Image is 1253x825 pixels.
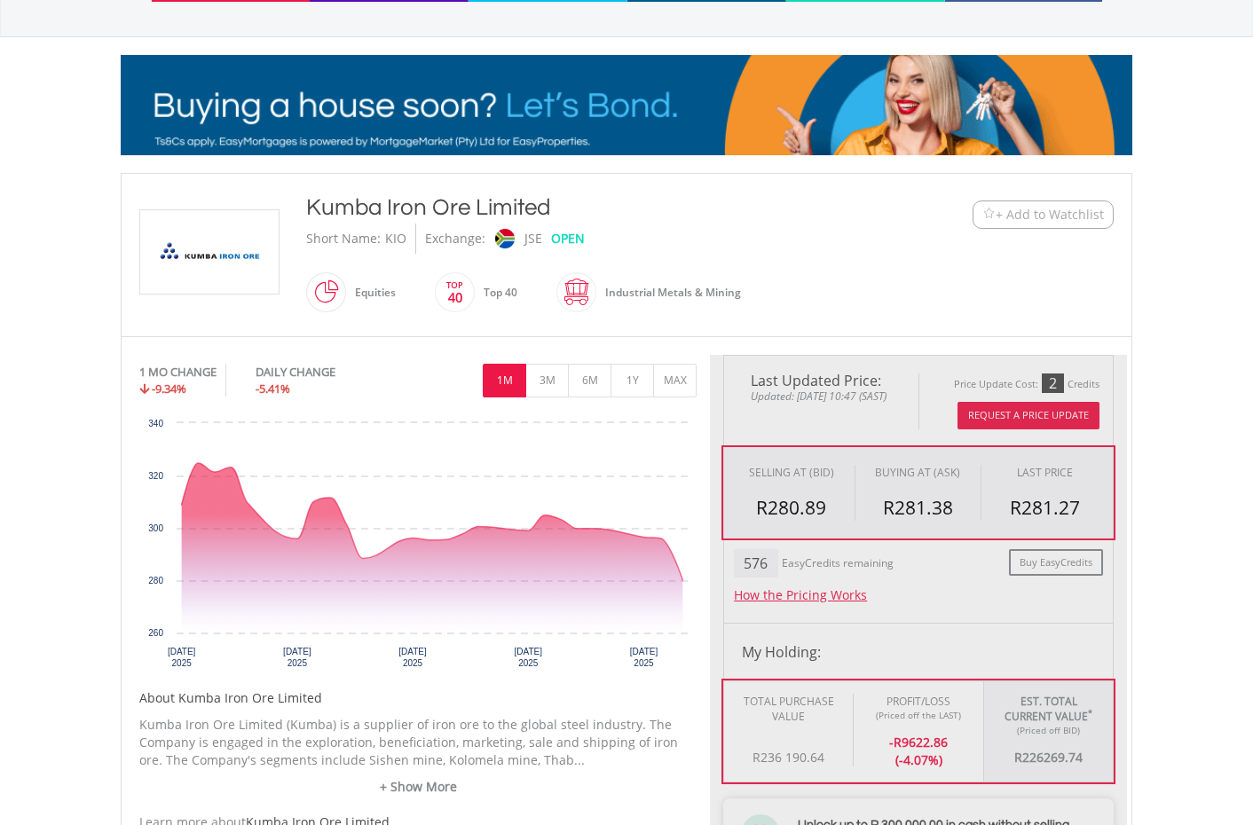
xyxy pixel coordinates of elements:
[524,224,542,254] div: JSE
[385,224,406,254] div: KIO
[495,229,515,248] img: jse.png
[148,576,163,585] text: 280
[425,224,485,254] div: Exchange:
[139,364,217,381] div: 1 MO CHANGE
[283,647,311,668] text: [DATE] 2025
[148,523,163,533] text: 300
[121,55,1132,155] img: EasyMortage Promotion Banner
[346,271,396,314] div: Equities
[152,381,186,397] span: -9.34%
[139,414,697,680] div: Chart. Highcharts interactive chart.
[483,364,526,397] button: 1M
[148,628,163,638] text: 260
[515,647,543,668] text: [DATE] 2025
[653,364,697,397] button: MAX
[306,224,381,254] div: Short Name:
[256,364,395,381] div: DAILY CHANGE
[568,364,611,397] button: 6M
[139,689,697,707] h5: About Kumba Iron Ore Limited
[139,778,697,796] a: + Show More
[525,364,569,397] button: 3M
[982,208,996,221] img: Watchlist
[148,419,163,428] text: 340
[148,471,163,481] text: 320
[139,414,697,680] svg: Interactive chart
[596,271,741,314] div: Industrial Metals & Mining
[256,381,290,397] span: -5.41%
[475,271,517,314] div: Top 40
[996,206,1104,224] span: + Add to Watchlist
[973,200,1114,229] button: Watchlist + Add to Watchlist
[168,647,196,668] text: [DATE] 2025
[398,647,427,668] text: [DATE] 2025
[143,210,276,294] img: EQU.ZA.KIO.png
[630,647,658,668] text: [DATE] 2025
[306,192,863,224] div: Kumba Iron Ore Limited
[139,716,697,769] p: Kumba Iron Ore Limited (Kumba) is a supplier of iron ore to the global steel industry. The Compan...
[551,224,585,254] div: OPEN
[611,364,654,397] button: 1Y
